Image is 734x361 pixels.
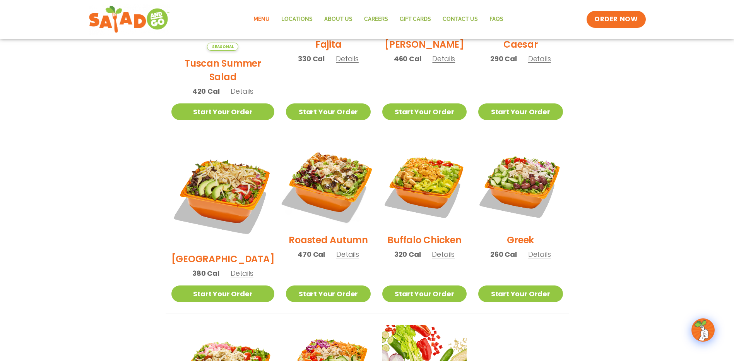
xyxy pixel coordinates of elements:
[432,249,455,259] span: Details
[382,103,467,120] a: Start Your Order
[478,143,563,227] img: Product photo for Greek Salad
[528,249,551,259] span: Details
[394,10,437,28] a: GIFT CARDS
[207,43,238,51] span: Seasonal
[286,285,370,302] a: Start Your Order
[336,54,359,64] span: Details
[385,38,464,51] h2: [PERSON_NAME]
[318,10,358,28] a: About Us
[394,249,421,260] span: 320 Cal
[315,38,342,51] h2: Fajita
[503,38,538,51] h2: Caesar
[692,319,714,341] img: wpChatIcon
[248,10,509,28] nav: Menu
[192,268,219,278] span: 380 Cal
[507,233,534,247] h2: Greek
[231,86,253,96] span: Details
[437,10,484,28] a: Contact Us
[231,268,253,278] span: Details
[171,103,275,120] a: Start Your Order
[171,57,275,84] h2: Tuscan Summer Salad
[286,103,370,120] a: Start Your Order
[432,54,455,64] span: Details
[478,103,563,120] a: Start Your Order
[289,233,368,247] h2: Roasted Autumn
[298,53,325,64] span: 330 Cal
[382,285,467,302] a: Start Your Order
[484,10,509,28] a: FAQs
[192,86,220,96] span: 420 Cal
[171,252,275,266] h2: [GEOGRAPHIC_DATA]
[594,15,638,24] span: ORDER NOW
[387,233,461,247] h2: Buffalo Chicken
[394,53,421,64] span: 460 Cal
[298,249,325,260] span: 470 Cal
[89,4,170,35] img: new-SAG-logo-768×292
[478,285,563,302] a: Start Your Order
[275,10,318,28] a: Locations
[248,10,275,28] a: Menu
[382,143,467,227] img: Product photo for Buffalo Chicken Salad
[587,11,645,28] a: ORDER NOW
[171,143,275,246] img: Product photo for BBQ Ranch Salad
[490,249,517,260] span: 260 Cal
[336,249,359,259] span: Details
[171,285,275,302] a: Start Your Order
[490,53,517,64] span: 290 Cal
[528,54,551,64] span: Details
[358,10,394,28] a: Careers
[279,136,378,235] img: Product photo for Roasted Autumn Salad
